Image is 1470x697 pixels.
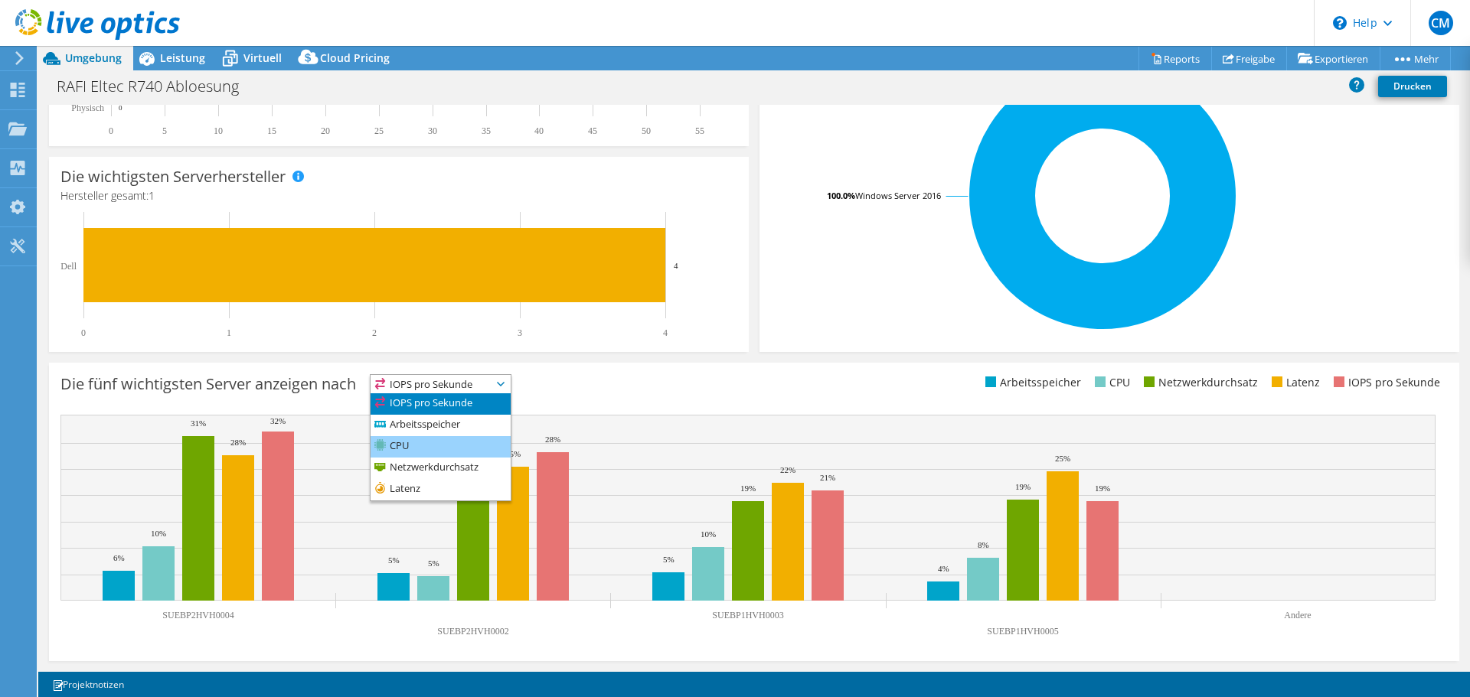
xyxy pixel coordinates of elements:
svg: \n [1333,16,1347,30]
span: 1 [149,188,155,203]
text: 3 [518,327,522,338]
text: 50 [642,125,651,136]
text: SUEBP1HVH0005 [987,626,1058,637]
text: 19% [1015,482,1031,491]
text: 31% [191,419,206,428]
li: Latenz [1268,374,1320,391]
h1: RAFI Eltec R740 Abloesung [50,78,263,95]
a: Reports [1138,47,1212,70]
text: 4 [663,327,668,338]
text: 5% [428,559,439,568]
text: 28% [230,438,246,447]
a: Mehr [1380,47,1451,70]
text: 32% [270,416,286,425]
text: 30 [428,125,437,136]
li: Arbeitsspeicher [982,374,1081,391]
text: 25% [505,449,521,458]
a: Freigabe [1211,47,1287,70]
span: Cloud Pricing [320,50,390,65]
text: 15 [267,125,276,136]
text: Andere [1284,610,1311,620]
li: Netzwerkdurchsatz [371,458,511,479]
text: SUEBP2HVH0002 [437,626,508,637]
text: 4 [674,261,678,270]
li: Arbeitsspeicher [371,415,511,436]
text: 5 [162,125,167,136]
text: 19% [1095,484,1110,493]
text: 22% [780,465,795,474]
text: 0 [109,125,113,136]
text: 8% [978,540,989,549]
text: 10% [151,529,166,538]
tspan: 100.0% [827,190,855,201]
span: Leistung [160,50,205,65]
li: CPU [371,436,511,458]
text: 6% [113,553,125,562]
text: 2 [372,327,377,338]
text: 5% [663,555,675,564]
h3: Die wichtigsten Serverhersteller [60,168,286,185]
a: Exportieren [1286,47,1380,70]
text: 4% [938,564,949,573]
h4: Hersteller gesamt: [60,187,737,204]
text: SUEBP1HVH0003 [712,610,783,620]
text: Physisch [71,103,104,113]
text: 55 [695,125,704,136]
text: 25 [374,125,384,136]
text: SUEBP2HVH0004 [162,610,234,620]
text: 25% [1055,454,1070,463]
li: IOPS pro Sekunde [1330,374,1440,391]
text: 40 [534,125,544,136]
span: Umgebung [65,50,122,65]
tspan: Windows Server 2016 [855,190,941,201]
text: 1 [227,327,231,338]
text: 19% [740,484,756,493]
li: IOPS pro Sekunde [371,393,511,415]
text: 45 [588,125,597,136]
text: 0 [119,104,122,112]
text: 35 [482,125,491,136]
li: CPU [1091,374,1130,391]
li: Netzwerkdurchsatz [1140,374,1258,391]
span: IOPS pro Sekunde [371,375,492,393]
text: 10 [214,125,223,136]
li: Latenz [371,479,511,500]
span: Virtuell [243,50,282,65]
text: 10% [701,529,716,539]
a: Projektnotizen [41,675,135,694]
text: 21% [820,473,835,482]
text: 28% [545,435,560,444]
span: CM [1429,11,1453,35]
text: 5% [388,555,400,565]
text: 0 [81,327,86,338]
text: Dell [60,261,77,272]
a: Drucken [1378,76,1447,97]
text: 20 [321,125,330,136]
